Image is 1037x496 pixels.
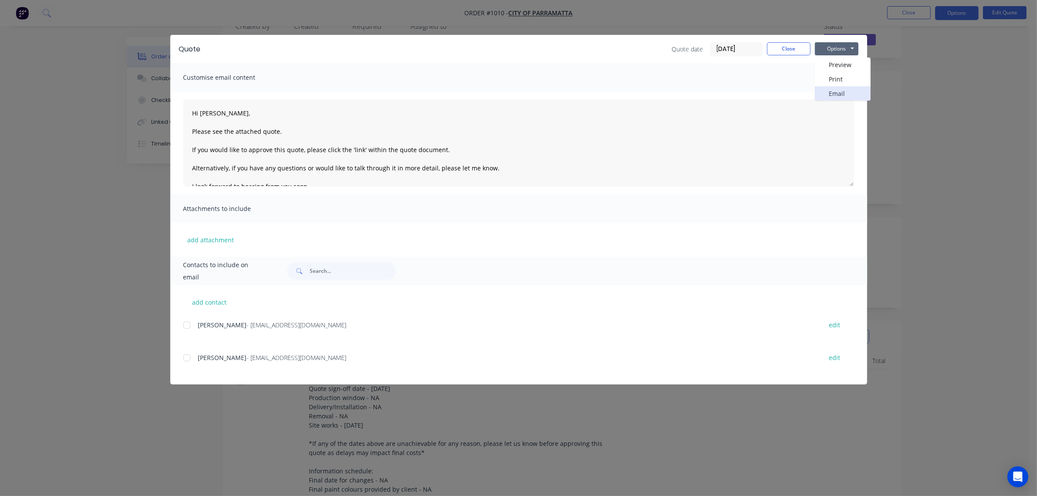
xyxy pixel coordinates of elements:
button: Close [767,42,811,55]
span: Contacts to include on email [183,259,266,283]
button: Preview [815,58,871,72]
button: edit [824,319,846,331]
span: Customise email content [183,71,279,84]
button: Email [815,86,871,101]
span: [PERSON_NAME] [198,353,247,362]
button: edit [824,352,846,364]
textarea: Hi [PERSON_NAME], Please see the attached quote. If you would like to approve this quote, please ... [183,99,854,187]
button: add attachment [183,233,239,246]
button: Print [815,72,871,86]
div: Open Intercom Messenger [1007,466,1028,487]
span: Quote date [672,44,703,54]
button: add contact [183,296,236,309]
button: Options [815,42,858,55]
span: - [EMAIL_ADDRESS][DOMAIN_NAME] [247,321,347,329]
input: Search... [310,262,396,280]
span: - [EMAIL_ADDRESS][DOMAIN_NAME] [247,353,347,362]
span: [PERSON_NAME] [198,321,247,329]
div: Quote [179,44,201,54]
span: Attachments to include [183,203,279,215]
